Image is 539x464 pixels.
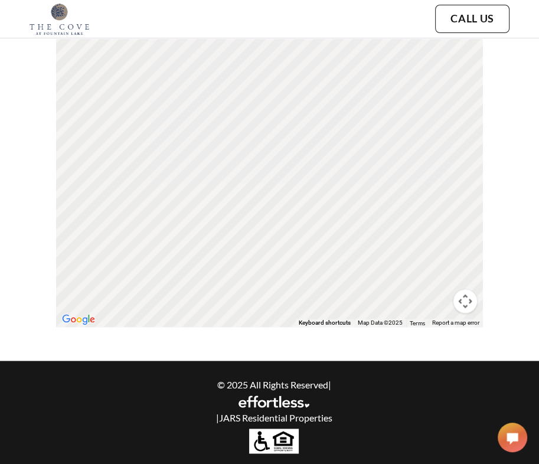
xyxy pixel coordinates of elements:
[299,319,351,327] button: Keyboard shortcuts
[72,379,476,390] p: © 2025 All Rights Reserved |
[249,429,299,453] img: Equal housing logo
[453,289,477,313] button: Map camera controls
[358,319,403,326] span: Map Data ©2025
[450,12,494,25] a: Call Us
[435,5,509,33] button: Call Us
[72,412,476,423] p: | JARS Residential Properties
[59,312,98,327] a: Open this area in Google Maps (opens a new window)
[239,396,309,407] img: EA Logo
[59,312,98,327] img: Google
[410,319,425,326] a: Terms (opens in new tab)
[432,319,479,326] a: Report a map error
[30,3,89,35] img: cove_at_fountain_lake_logo.png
